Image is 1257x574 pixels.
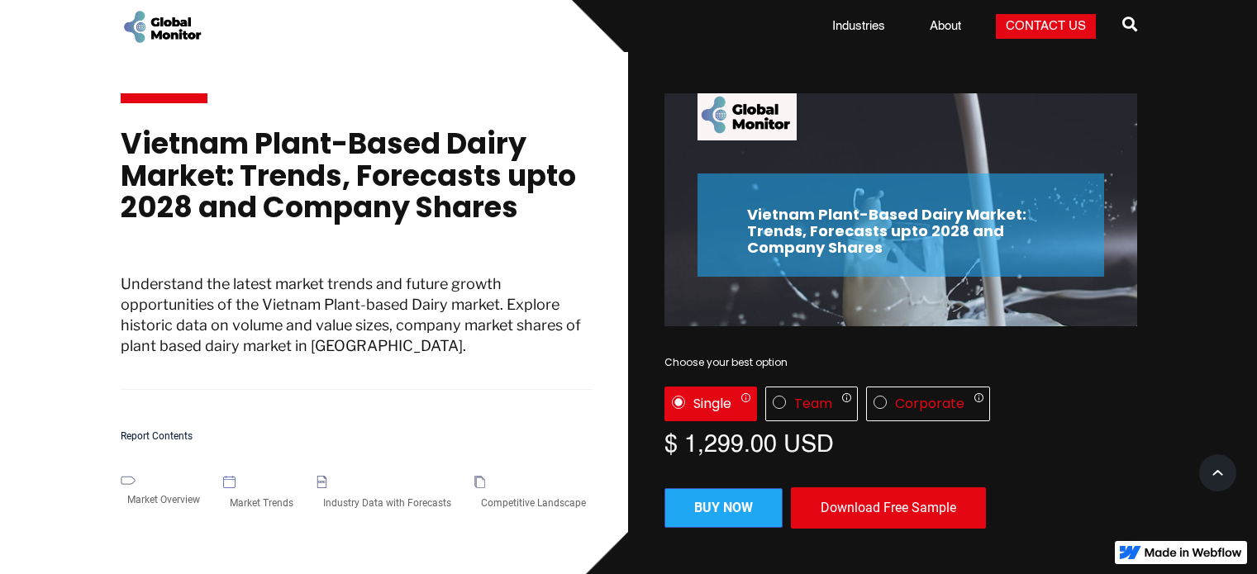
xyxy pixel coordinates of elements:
[791,487,986,529] div: Download Free Sample
[121,431,593,442] h5: Report Contents
[121,485,207,515] div: Market Overview
[1122,10,1137,43] a: 
[1145,548,1242,557] img: Made in Webflow
[895,396,964,412] div: Corporate
[121,273,593,391] p: Understand the latest market trends and future growth opportunities of the Vietnam Plant-based Da...
[121,128,593,240] h1: Vietnam Plant-Based Dairy Market: Trends, Forecasts upto 2028 and Company Shares
[474,488,593,518] div: Competitive Landscape
[693,396,731,412] div: Single
[121,8,203,45] a: home
[920,18,971,35] a: About
[822,18,895,35] a: Industries
[317,488,458,518] div: Industry Data with Forecasts
[223,488,300,518] div: Market Trends
[664,429,1137,454] div: $ 1,299.00 USD
[664,354,1137,371] div: Choose your best option
[747,206,1055,255] h2: Vietnam Plant-Based Dairy Market: Trends, Forecasts upto 2028 and Company Shares
[664,488,783,528] a: Buy now
[664,387,1137,421] div: License
[1122,12,1137,36] span: 
[794,396,832,412] div: Team
[996,14,1096,39] a: Contact Us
